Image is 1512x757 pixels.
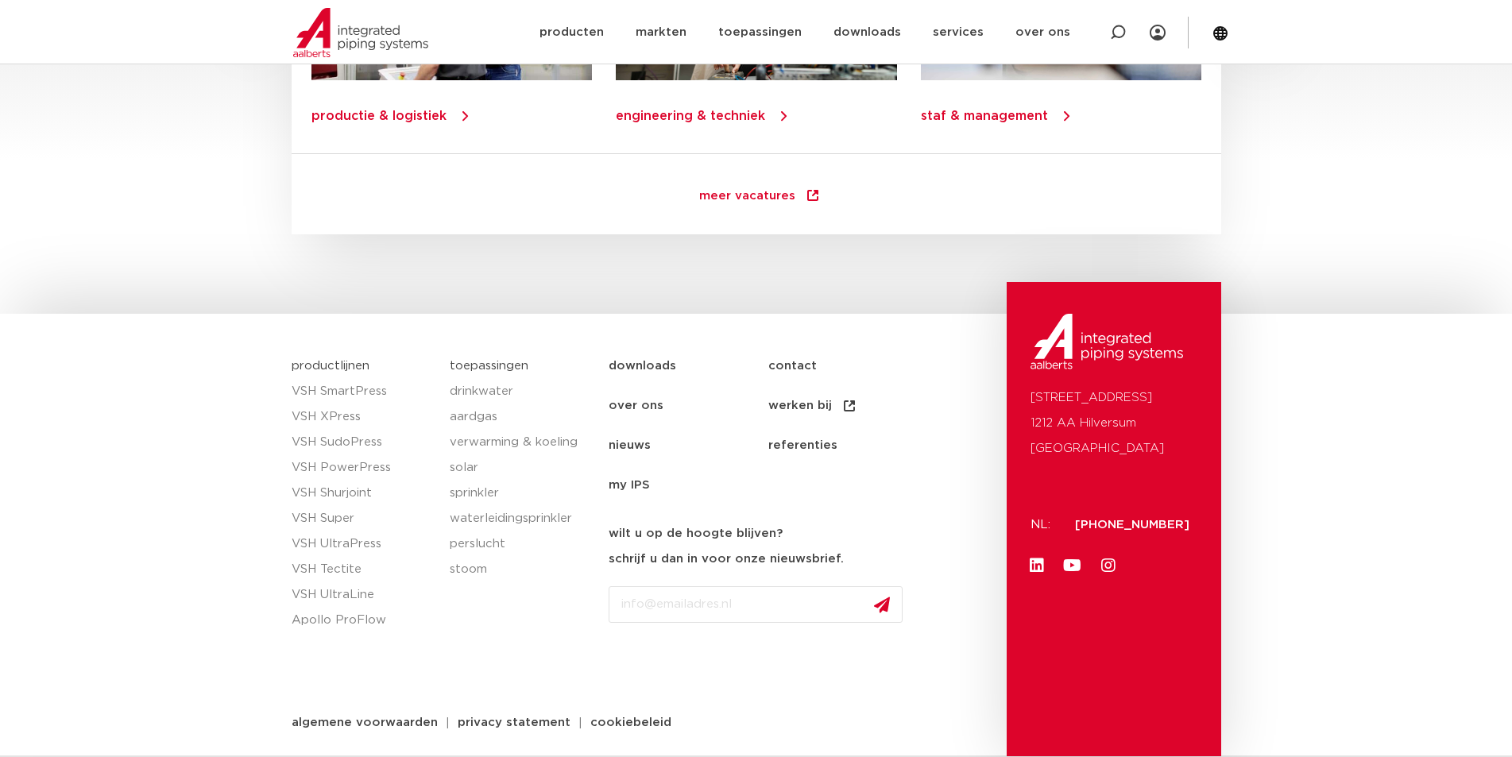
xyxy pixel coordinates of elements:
[768,426,928,465] a: referenties
[768,386,928,426] a: werken bij
[920,110,1047,122] a: staf & management
[768,346,928,386] a: contact
[1031,512,1056,538] p: NL:
[311,110,447,122] a: productie & logistiek
[450,481,593,506] a: sprinkler
[292,531,435,557] a: VSH UltraPress
[450,506,593,531] a: waterleidingsprinkler
[609,346,999,505] nav: Menu
[292,404,435,430] a: VSH XPress
[699,190,795,206] span: meer vacatures
[450,360,528,372] a: toepassingen
[609,527,783,539] strong: wilt u op de hoogte blijven?
[609,586,903,623] input: info@emailadres.nl
[609,635,850,697] iframe: reCAPTCHA
[874,597,890,613] img: send.svg
[450,404,593,430] a: aardgas
[292,608,435,633] a: Apollo ProFlow
[616,110,765,122] a: engineering & techniek
[292,582,435,608] a: VSH UltraLine
[450,455,593,481] a: solar
[292,506,435,531] a: VSH Super
[292,557,435,582] a: VSH Tectite
[450,430,593,455] a: verwarming & koeling
[458,716,570,728] span: privacy statement
[280,716,450,728] a: algemene voorwaarden
[450,557,593,582] a: stoom
[1075,519,1189,531] a: [PHONE_NUMBER]
[292,455,435,481] a: VSH PowerPress
[609,386,768,426] a: over ons
[609,346,768,386] a: downloads
[292,481,435,506] a: VSH Shurjoint
[446,716,582,728] a: privacy statement
[292,430,435,455] a: VSH SudoPress
[292,360,369,372] a: productlijnen
[292,379,435,404] a: VSH SmartPress
[667,174,853,218] a: meer vacatures
[292,716,438,728] span: algemene voorwaarden
[609,465,768,505] a: my IPS
[450,379,593,404] a: drinkwater
[590,716,671,728] span: cookiebeleid
[450,531,593,557] a: perslucht
[609,553,844,565] strong: schrijf u dan in voor onze nieuwsbrief.
[1031,385,1197,462] p: [STREET_ADDRESS] 1212 AA Hilversum [GEOGRAPHIC_DATA]
[609,426,768,465] a: nieuws
[578,716,683,728] a: cookiebeleid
